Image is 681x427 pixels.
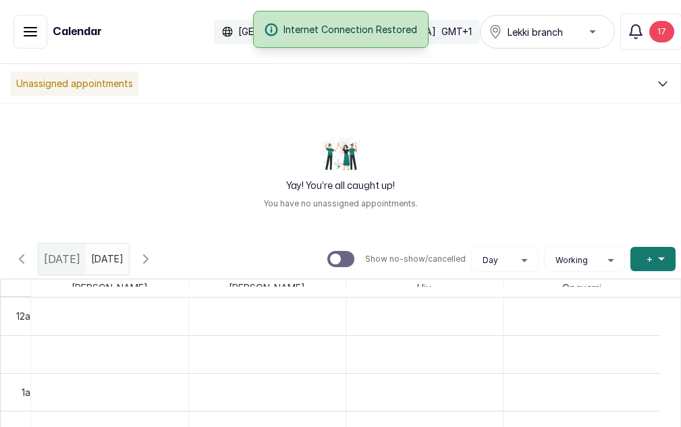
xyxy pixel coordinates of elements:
[38,244,86,275] div: [DATE]
[647,252,653,266] span: +
[477,255,533,266] button: Day
[13,309,40,323] div: 12am
[19,385,40,399] div: 1am
[263,198,418,209] p: You have no unassigned appointments.
[414,279,434,296] span: Uju
[226,279,308,296] span: [PERSON_NAME]
[283,22,417,36] span: Internet Connection Restored
[560,279,604,296] span: Opeyemi
[11,72,138,96] p: Unassigned appointments
[550,255,619,266] button: Working
[286,179,395,193] h2: Yay! You’re all caught up!
[555,255,588,266] span: Working
[44,251,80,267] span: [DATE]
[365,254,466,264] p: Show no-show/cancelled
[630,247,676,271] button: +
[483,255,498,266] span: Day
[69,279,151,296] span: [PERSON_NAME]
